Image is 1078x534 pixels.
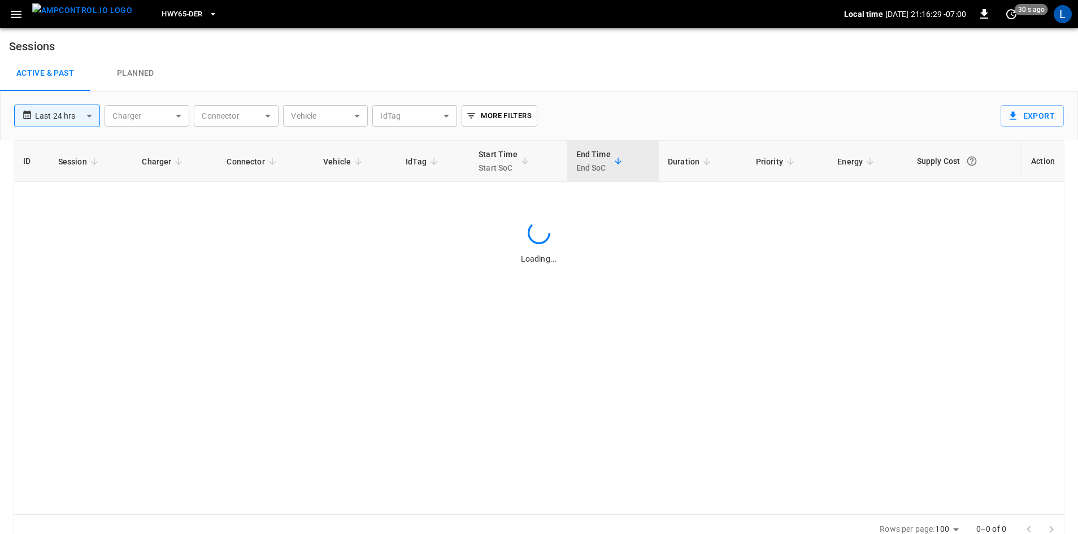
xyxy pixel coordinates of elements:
[14,141,1064,216] table: sessions table
[90,55,181,92] a: Planned
[1002,5,1020,23] button: set refresh interval
[576,147,611,175] div: End Time
[162,8,202,21] span: HWY65-DER
[576,161,611,175] p: End SoC
[462,105,537,127] button: More Filters
[323,155,366,168] span: Vehicle
[142,155,186,168] span: Charger
[479,147,518,175] div: Start Time
[14,140,1064,514] div: sessions table
[521,254,557,263] span: Loading...
[479,147,532,175] span: Start TimeStart SoC
[844,8,883,20] p: Local time
[32,3,132,18] img: ampcontrol.io logo
[157,3,221,25] button: HWY65-DER
[885,8,966,20] p: [DATE] 21:16:29 -07:00
[58,155,102,168] span: Session
[227,155,279,168] span: Connector
[917,151,1013,171] div: Supply Cost
[1022,141,1064,182] th: Action
[668,155,714,168] span: Duration
[1001,105,1064,127] button: Export
[479,161,518,175] p: Start SoC
[962,151,982,171] button: The cost of your charging session based on your supply rates
[837,155,877,168] span: Energy
[406,155,441,168] span: IdTag
[1054,5,1072,23] div: profile-icon
[14,141,49,182] th: ID
[1015,4,1048,15] span: 30 s ago
[756,155,798,168] span: Priority
[35,105,100,127] div: Last 24 hrs
[576,147,625,175] span: End TimeEnd SoC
